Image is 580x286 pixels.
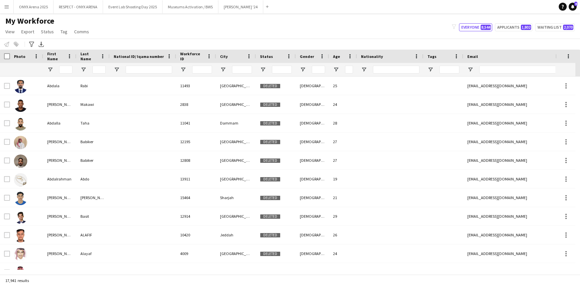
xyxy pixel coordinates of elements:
[329,263,357,281] div: 28
[176,207,216,225] div: 12914
[260,84,281,89] span: Deleted
[329,244,357,263] div: 24
[296,151,329,169] div: [DEMOGRAPHIC_DATA]
[76,170,110,188] div: Abdo
[216,188,256,207] div: Sharjah
[163,0,218,13] button: Museums Activation / BWS
[14,248,27,261] img: Abdulaziz Alayaf
[300,54,314,59] span: Gender
[329,114,357,132] div: 28
[216,114,256,132] div: Dammam
[176,77,216,95] div: 11493
[80,67,86,73] button: Open Filter Menu
[427,67,433,73] button: Open Filter Menu
[574,2,577,6] span: 4
[260,177,281,182] span: Deleted
[563,25,573,30] span: 2,070
[43,263,76,281] div: [PERSON_NAME]
[180,51,204,61] span: Workforce ID
[19,27,37,36] a: Export
[216,226,256,244] div: Jeddah
[14,210,27,224] img: Abdul Basit
[176,188,216,207] div: 15464
[427,54,436,59] span: Tags
[296,226,329,244] div: [DEMOGRAPHIC_DATA]
[260,251,281,256] span: Deleted
[60,29,67,35] span: Tag
[329,77,357,95] div: 25
[21,29,34,35] span: Export
[329,226,357,244] div: 26
[459,23,492,31] button: Everyone8,544
[3,27,17,36] a: View
[296,95,329,114] div: [DEMOGRAPHIC_DATA]
[14,99,27,112] img: Abdalaziz Makawi
[14,266,27,280] img: Abdulaziz Alhumaidani
[43,188,76,207] div: [PERSON_NAME]
[76,207,110,225] div: Basit
[76,95,110,114] div: Makawi
[54,0,103,13] button: RESPECT - ONYX ARENA
[28,40,36,48] app-action-btn: Advanced filters
[43,244,76,263] div: [PERSON_NAME]
[345,66,353,74] input: Age Filter Input
[4,139,10,145] input: Row Selection is disabled for this row (unchecked)
[176,95,216,114] div: 2838
[176,151,216,169] div: 12808
[76,244,110,263] div: Alayaf
[5,16,54,26] span: My Workforce
[14,136,27,149] img: Abdallah Babiker
[296,207,329,225] div: [DEMOGRAPHIC_DATA]
[43,207,76,225] div: [PERSON_NAME]
[180,67,186,73] button: Open Filter Menu
[14,154,27,168] img: Abdallah Babiker
[47,51,64,61] span: First Name
[296,188,329,207] div: [DEMOGRAPHIC_DATA]
[4,213,10,219] input: Row Selection is disabled for this row (unchecked)
[14,229,27,242] img: ABDULAZIZ ALAFIF
[43,95,76,114] div: [PERSON_NAME]
[312,66,325,74] input: Gender Filter Input
[43,226,76,244] div: [PERSON_NAME]
[329,95,357,114] div: 24
[76,188,110,207] div: [PERSON_NAME]
[71,27,92,36] a: Comms
[4,232,10,238] input: Row Selection is disabled for this row (unchecked)
[216,151,256,169] div: [GEOGRAPHIC_DATA]
[41,29,54,35] span: Status
[329,207,357,225] div: 29
[333,67,339,73] button: Open Filter Menu
[14,117,27,131] img: Abdalla Taha
[467,54,478,59] span: Email
[76,226,110,244] div: ALAFIF
[260,195,281,200] span: Deleted
[296,133,329,151] div: [DEMOGRAPHIC_DATA]
[4,102,10,108] input: Row Selection is disabled for this row (unchecked)
[92,66,106,74] input: Last Name Filter Input
[43,77,76,95] div: Abdala
[216,263,256,281] div: [GEOGRAPHIC_DATA]
[192,66,212,74] input: Workforce ID Filter Input
[329,133,357,151] div: 27
[76,77,110,95] div: Rabi
[300,67,306,73] button: Open Filter Menu
[5,29,15,35] span: View
[58,27,70,36] a: Tag
[296,263,329,281] div: [DEMOGRAPHIC_DATA]
[216,133,256,151] div: [GEOGRAPHIC_DATA]
[43,151,76,169] div: [PERSON_NAME]
[14,0,54,13] button: ONYX Arena 2025
[521,25,531,30] span: 1,802
[47,67,53,73] button: Open Filter Menu
[76,151,110,169] div: Babiker
[14,192,27,205] img: Abdul aziz Mohammad
[14,80,27,93] img: Abdala Rabi
[296,77,329,95] div: [DEMOGRAPHIC_DATA]
[43,114,76,132] div: Abdalla
[176,263,216,281] div: 12999
[216,207,256,225] div: [GEOGRAPHIC_DATA]
[176,170,216,188] div: 13911
[4,83,10,89] input: Row Selection is disabled for this row (unchecked)
[260,158,281,163] span: Deleted
[569,3,577,11] a: 4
